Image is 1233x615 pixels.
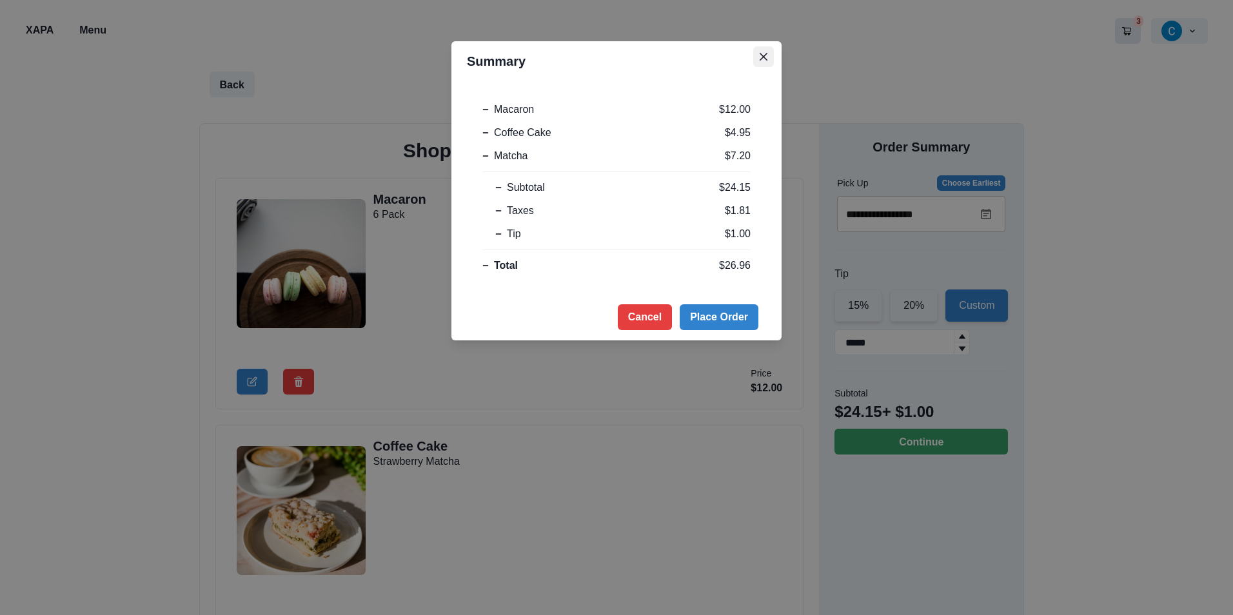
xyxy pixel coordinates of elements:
[719,180,751,195] div: $24.15
[725,125,751,141] div: $4.95
[494,258,518,273] div: Total
[451,41,782,81] header: Summary
[719,102,751,117] div: $12.00
[719,258,751,273] div: $26.96
[494,148,528,164] div: Matcha
[725,226,751,242] div: $ 1.00
[507,180,545,195] div: Subtotal
[507,203,534,219] div: Taxes
[680,304,758,330] button: Place Order
[753,46,774,67] button: Close
[507,226,521,242] div: Tip
[494,125,551,141] div: Coffee Cake
[725,203,751,219] div: $1.81
[725,148,751,164] div: $7.20
[494,102,534,117] div: Macaron
[618,304,672,330] button: Cancel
